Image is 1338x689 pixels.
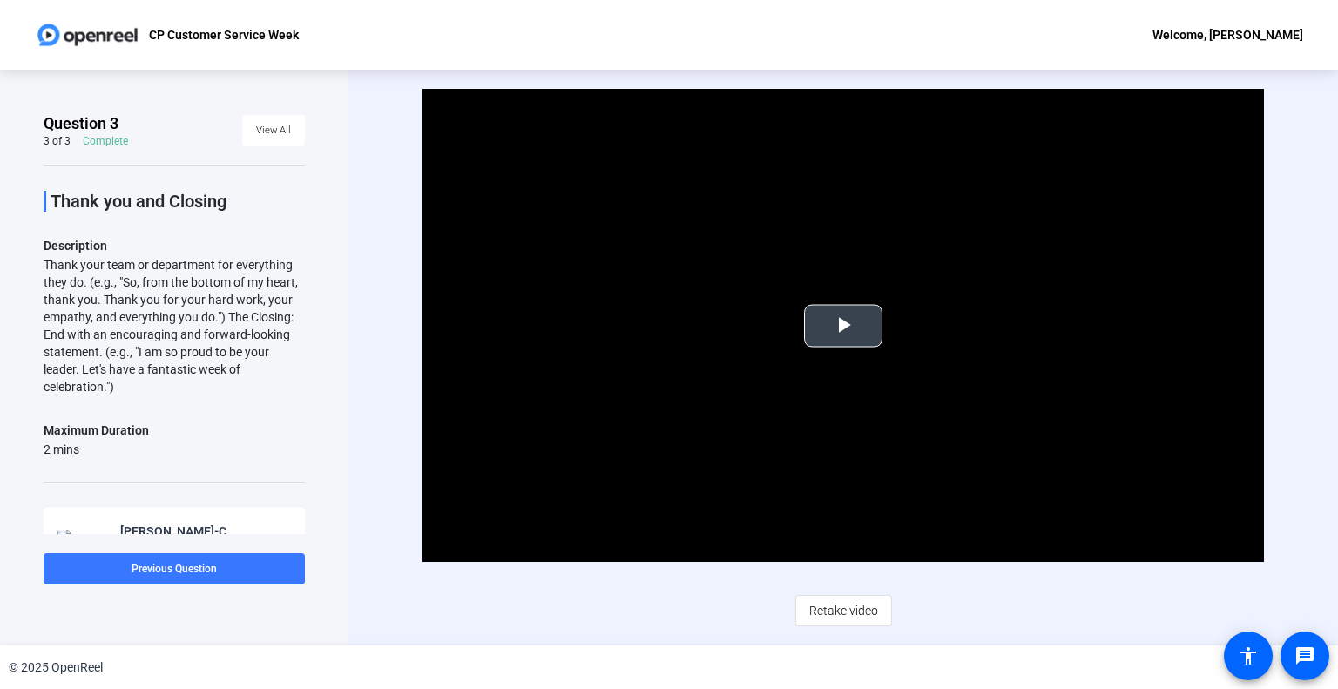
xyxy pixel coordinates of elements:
mat-icon: accessibility [1238,645,1259,666]
div: 2 mins [44,441,149,458]
div: [PERSON_NAME]-Customer Service Week 2025-CP Customer Service Week-1759519054185-webcam [120,521,237,542]
span: Previous Question [132,563,217,575]
div: © 2025 OpenReel [9,659,103,677]
button: Retake video [795,595,892,626]
div: Welcome, [PERSON_NAME] [1152,24,1303,45]
div: Maximum Duration [44,420,149,441]
mat-icon: message [1294,645,1315,666]
span: Question 3 [44,113,118,134]
p: Thank you and Closing [51,191,305,212]
button: View All [242,115,305,146]
span: Retake video [809,594,878,627]
p: Description [44,235,305,256]
div: Thank your team or department for everything they do. (e.g., "So, from the bottom of my heart, th... [44,256,305,395]
div: Video Player [422,89,1264,562]
span: View All [256,118,291,144]
button: Previous Question [44,553,305,584]
div: Complete [83,134,128,148]
img: thumb-nail [57,530,109,564]
p: CP Customer Service Week [149,24,299,45]
div: 3 of 3 [44,134,71,148]
button: Play Video [804,304,882,347]
img: OpenReel logo [35,17,140,52]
